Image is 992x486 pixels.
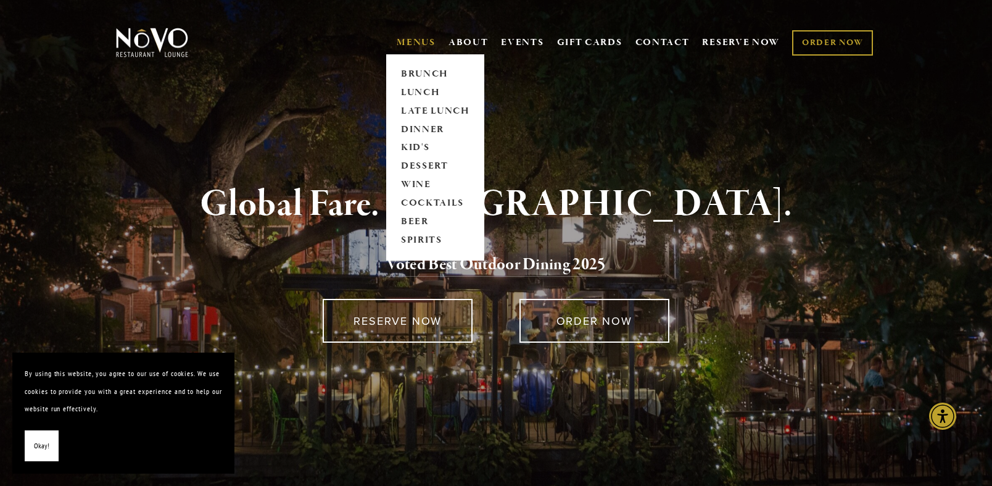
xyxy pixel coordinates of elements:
a: ORDER NOW [792,30,873,56]
a: DESSERT [397,157,474,176]
a: BRUNCH [397,65,474,83]
h2: 5 [136,252,856,278]
a: COCKTAILS [397,195,474,213]
a: RESERVE NOW [702,31,780,54]
button: Okay! [25,430,59,462]
p: By using this website, you agree to our use of cookies. We use cookies to provide you with a grea... [25,365,222,418]
a: GIFT CARDS [557,31,622,54]
a: LUNCH [397,83,474,102]
a: BEER [397,213,474,232]
a: Voted Best Outdoor Dining 202 [386,254,597,277]
a: ABOUT [448,36,489,49]
a: DINNER [397,120,474,139]
section: Cookie banner [12,353,234,474]
a: ORDER NOW [519,299,669,343]
a: RESERVE NOW [323,299,473,343]
img: Novo Restaurant &amp; Lounge [114,27,191,58]
a: MENUS [397,36,436,49]
a: LATE LUNCH [397,102,474,120]
a: WINE [397,176,474,195]
a: EVENTS [501,36,544,49]
strong: Global Fare. [GEOGRAPHIC_DATA]. [200,181,792,228]
a: KID'S [397,139,474,157]
span: Okay! [34,437,49,455]
a: SPIRITS [397,232,474,250]
div: Accessibility Menu [929,403,956,430]
a: CONTACT [635,31,690,54]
